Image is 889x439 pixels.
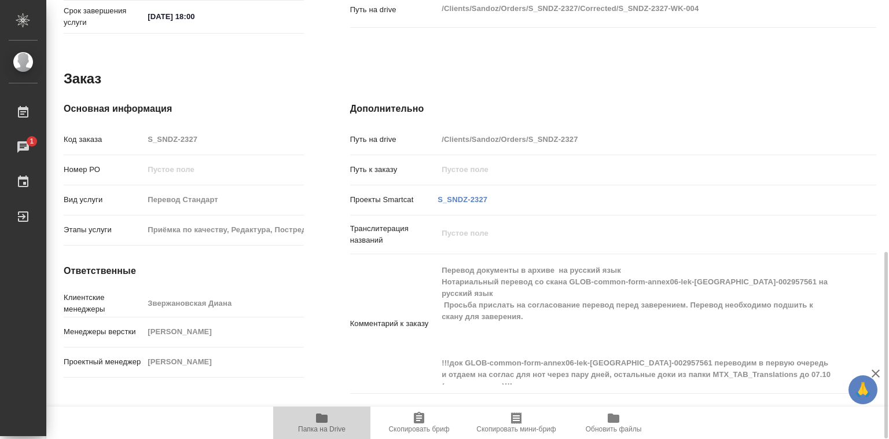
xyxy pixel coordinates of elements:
span: Скопировать бриф [388,425,449,433]
input: ✎ Введи что-нибудь [144,8,245,25]
p: Вид услуги [64,194,144,206]
p: Код заказа [64,134,144,145]
button: Папка на Drive [273,407,370,439]
a: 1 [3,133,43,162]
p: Проектный менеджер [64,356,144,368]
p: Менеджеры верстки [64,326,144,338]
h4: Дополнительно [350,102,876,116]
input: Пустое поле [144,191,303,208]
p: Путь на drive [350,4,438,16]
input: Пустое поле [144,161,303,178]
button: Обновить файлы [565,407,662,439]
p: Путь на drive [350,134,438,145]
h2: Заказ [64,69,101,88]
input: Пустое поле [144,323,303,340]
p: Клиентские менеджеры [64,292,144,315]
input: Пустое поле [144,295,303,312]
p: Номер РО [64,164,144,175]
button: Скопировать бриф [370,407,468,439]
input: Пустое поле [144,131,303,148]
a: S_SNDZ-2327 [438,195,487,204]
input: Пустое поле [144,353,303,370]
span: 1 [23,136,41,147]
p: Комментарий к заказу [350,318,438,330]
span: Обновить файлы [586,425,642,433]
span: Скопировать мини-бриф [476,425,556,433]
input: Пустое поле [438,161,832,178]
span: Папка на Drive [298,425,346,433]
p: Проекты Smartcat [350,194,438,206]
textarea: Перевод документы в архиве на русский язык Нотариальный перевод со скана GLOB-common-form-annex06... [438,261,832,385]
button: Скопировать мини-бриф [468,407,565,439]
p: Путь к заказу [350,164,438,175]
h4: Основная информация [64,102,304,116]
button: 🙏 [848,375,877,404]
p: Срок завершения услуги [64,5,144,28]
span: 🙏 [853,378,873,402]
h4: Ответственные [64,264,304,278]
p: Этапы услуги [64,224,144,236]
p: Транслитерация названий [350,223,438,246]
input: Пустое поле [438,131,832,148]
input: Пустое поле [144,221,303,238]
